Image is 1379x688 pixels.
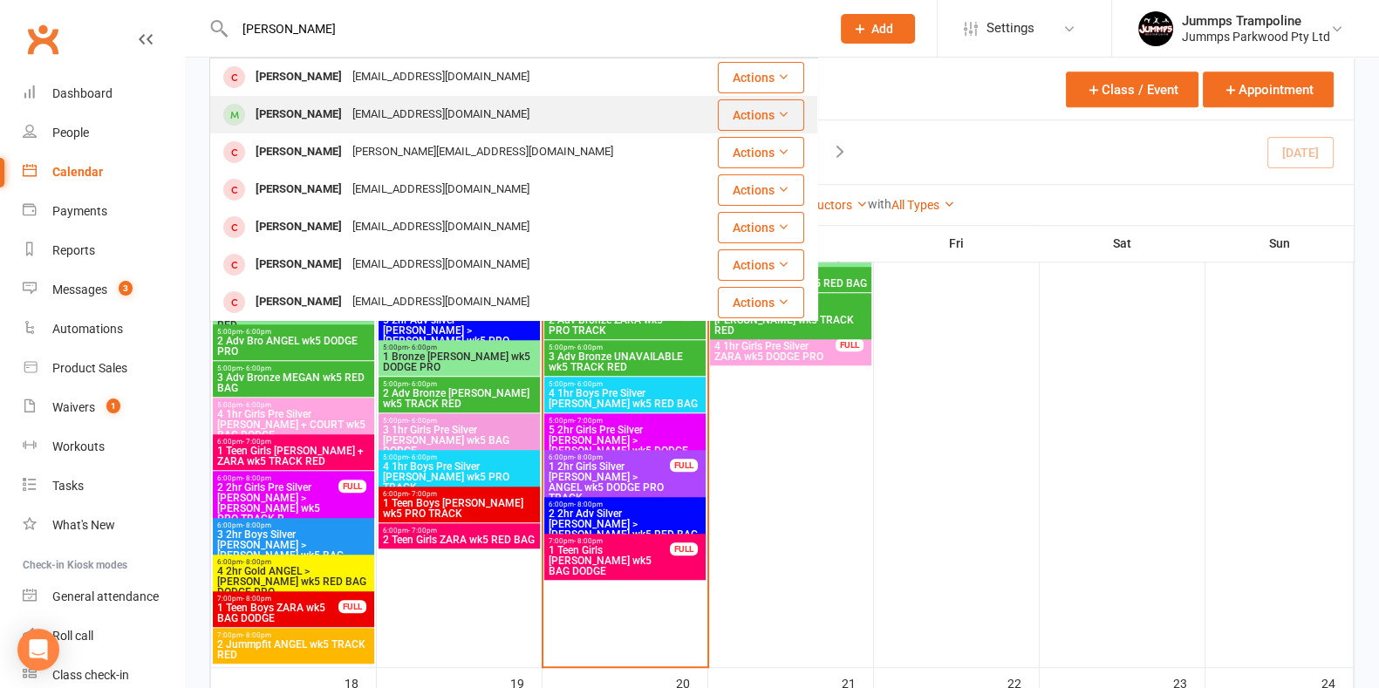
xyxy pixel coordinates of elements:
[242,521,271,529] span: - 8:00pm
[871,22,893,36] span: Add
[242,401,271,409] span: - 6:00pm
[874,225,1040,262] th: Fri
[52,518,115,532] div: What's New
[17,629,59,671] div: Open Intercom Messenger
[836,338,864,351] div: FULL
[1182,13,1330,29] div: Jummps Trampoline
[718,212,804,243] button: Actions
[250,215,347,240] div: [PERSON_NAME]
[347,140,618,165] div: [PERSON_NAME][EMAIL_ADDRESS][DOMAIN_NAME]
[670,459,698,472] div: FULL
[216,401,371,409] span: 5:00pm
[548,461,671,503] span: 1 2hr Girls Silver [PERSON_NAME] > ANGEL wk5 DODGE PRO TRACK...
[574,501,603,508] span: - 8:00pm
[23,153,184,192] a: Calendar
[23,74,184,113] a: Dashboard
[338,600,366,613] div: FULL
[216,474,339,482] span: 6:00pm
[52,589,159,603] div: General attendance
[382,527,536,535] span: 6:00pm
[23,427,184,467] a: Workouts
[382,351,536,372] span: 1 Bronze [PERSON_NAME] wk5 DODGE PRO
[347,65,535,90] div: [EMAIL_ADDRESS][DOMAIN_NAME]
[216,529,371,571] span: 3 2hr Boys Silver [PERSON_NAME] > [PERSON_NAME] wk5 BAG DODGE PRO TRA...
[868,197,891,211] strong: with
[216,409,371,440] span: 4 1hr Girls Pre Silver [PERSON_NAME] + COURT wk5 BAG DODGE
[408,490,437,498] span: - 7:00pm
[242,558,271,566] span: - 8:00pm
[52,243,95,257] div: Reports
[52,322,123,336] div: Automations
[1182,29,1330,44] div: Jummps Parkwood Pty Ltd
[718,62,804,93] button: Actions
[250,65,347,90] div: [PERSON_NAME]
[347,102,535,127] div: [EMAIL_ADDRESS][DOMAIN_NAME]
[382,344,536,351] span: 5:00pm
[408,344,437,351] span: - 6:00pm
[718,249,804,281] button: Actions
[52,479,84,493] div: Tasks
[216,328,371,336] span: 5:00pm
[216,558,371,566] span: 6:00pm
[250,177,347,202] div: [PERSON_NAME]
[338,480,366,493] div: FULL
[718,99,804,131] button: Actions
[1138,11,1173,46] img: thumb_image1698795904.png
[548,501,702,508] span: 6:00pm
[23,113,184,153] a: People
[242,364,271,372] span: - 6:00pm
[776,198,868,212] a: All Instructors
[382,417,536,425] span: 5:00pm
[408,417,437,425] span: - 6:00pm
[216,446,371,467] span: 1 Teen Girls [PERSON_NAME] + ZARA wk5 TRACK RED
[382,453,536,461] span: 5:00pm
[718,287,804,318] button: Actions
[408,453,437,461] span: - 6:00pm
[250,290,347,315] div: [PERSON_NAME]
[216,631,371,639] span: 7:00pm
[382,425,536,456] span: 3 1hr Girls Pre Silver [PERSON_NAME] wk5 BAG DODGE
[23,349,184,388] a: Product Sales
[52,126,89,140] div: People
[250,252,347,277] div: [PERSON_NAME]
[52,361,127,375] div: Product Sales
[250,140,347,165] div: [PERSON_NAME]
[548,425,702,467] span: 5 2hr Girls Pre Silver [PERSON_NAME] > [PERSON_NAME] wk5 DODGE PRO TR...
[23,388,184,427] a: Waivers 1
[382,315,536,357] span: 5 2hr Adv silver [PERSON_NAME] > [PERSON_NAME] wk5 PRO TRACK RED BA...
[382,380,536,388] span: 5:00pm
[1205,225,1354,262] th: Sun
[347,290,535,315] div: [EMAIL_ADDRESS][DOMAIN_NAME]
[242,328,271,336] span: - 6:00pm
[106,398,120,413] span: 1
[1040,225,1205,262] th: Sat
[216,482,339,524] span: 2 2hr Girls Pre Silver [PERSON_NAME] > [PERSON_NAME] wk5 PRO TRACK R...
[242,595,271,603] span: - 8:00pm
[548,344,702,351] span: 5:00pm
[408,527,437,535] span: - 7:00pm
[216,372,371,393] span: 3 Adv Bronze MEGAN wk5 RED BAG
[574,380,603,388] span: - 6:00pm
[718,174,804,206] button: Actions
[216,639,371,660] span: 2 Jummpfit ANGEL wk5 TRACK RED
[216,595,339,603] span: 7:00pm
[52,668,129,682] div: Class check-in
[574,417,603,425] span: - 7:00pm
[891,198,955,212] a: All Types
[548,380,702,388] span: 5:00pm
[1203,72,1334,107] button: Appointment
[574,537,603,545] span: - 8:00pm
[242,631,271,639] span: - 8:00pm
[216,603,339,623] span: 1 Teen Boys ZARA wk5 BAG DODGE
[574,453,603,461] span: - 8:00pm
[23,577,184,616] a: General attendance kiosk mode
[548,351,702,372] span: 3 Adv Bronze UNAVAILABLE wk5 TRACK RED
[52,283,107,296] div: Messages
[408,380,437,388] span: - 6:00pm
[216,336,371,357] span: 2 Adv Bro ANGEL wk5 DODGE PRO
[548,508,702,550] span: 2 2hr Adv Silver [PERSON_NAME] > [PERSON_NAME] wk5 RED BAG DODGE P...
[548,545,671,576] span: 1 Teen Girls [PERSON_NAME] wk5 BAG DODGE
[347,177,535,202] div: [EMAIL_ADDRESS][DOMAIN_NAME]
[347,252,535,277] div: [EMAIL_ADDRESS][DOMAIN_NAME]
[548,388,702,409] span: 4 1hr Boys Pre Silver [PERSON_NAME] wk5 RED BAG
